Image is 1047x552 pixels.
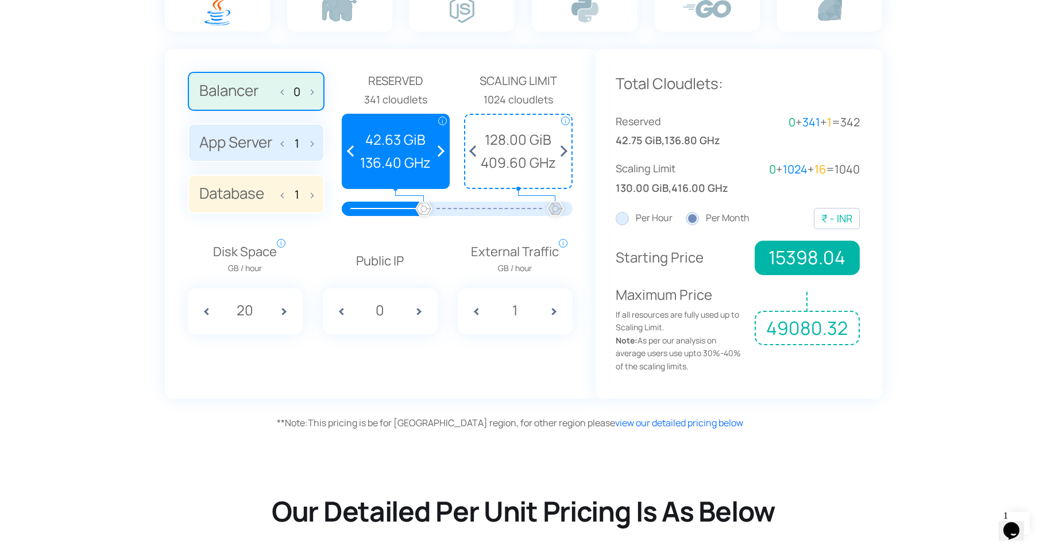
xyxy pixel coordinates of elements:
span: 42.63 GiB [349,129,443,150]
span: 128.00 GiB [471,129,566,150]
span: 409.60 GHz [471,152,566,173]
span: 15398.04 [755,241,859,275]
div: 341 cloudlets [342,91,450,108]
span: i [277,239,285,248]
span: 42.75 GiB [616,132,662,149]
span: 136.80 GHz [664,132,720,149]
span: i [559,239,567,248]
span: 130.00 GiB [616,180,669,196]
span: Scaling Limit [464,72,573,90]
span: 341 [802,114,820,130]
span: GB / hour [471,262,559,275]
span: Scaling Limit [616,160,738,177]
span: 416.00 GHz [671,180,728,196]
span: 1040 [834,161,860,177]
span: i [561,117,570,125]
label: Per Month [686,211,749,226]
label: Balancer [188,72,324,111]
div: ₹ - INR [821,210,852,227]
div: This pricing is be for [GEOGRAPHIC_DATA] region, for other region please [277,416,886,431]
span: If all resources are fully used up to Scaling Limit. As per our analysis on average users use upt... [616,308,747,373]
span: Note: [277,416,308,429]
p: Public IP [323,251,438,271]
div: + + = [737,113,860,132]
input: Balancer [288,85,306,98]
span: External Traffic [471,242,559,275]
input: Database [288,188,306,201]
a: view our detailed pricing below [615,416,743,429]
div: , [616,160,738,196]
span: 1 [827,114,832,130]
input: App Server [288,137,306,150]
span: GB / hour [213,262,277,275]
span: 0 [789,114,795,130]
span: 342 [840,114,860,130]
div: 1024 cloudlets [464,91,573,108]
h2: Our Detailed Per Unit Pricing Is As Below [69,493,978,529]
div: , [616,113,738,149]
span: 0 [769,161,776,177]
div: + + = [737,160,860,179]
iframe: chat widget [999,506,1036,541]
p: Maximum Price [616,284,747,373]
span: 1024 [783,161,808,177]
p: Total Cloudlets: [616,72,860,96]
label: Per Hour [616,211,673,226]
span: 49080.32 [755,311,859,345]
span: i [438,117,447,125]
label: Database [188,175,324,214]
p: Starting Price [616,246,747,268]
label: App Server [188,123,324,163]
span: Reserved [616,113,738,130]
span: Reserved [342,72,450,90]
span: 16 [814,161,826,177]
strong: Note: [616,335,638,346]
span: 136.40 GHz [349,152,443,173]
span: Disk Space [213,242,277,275]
